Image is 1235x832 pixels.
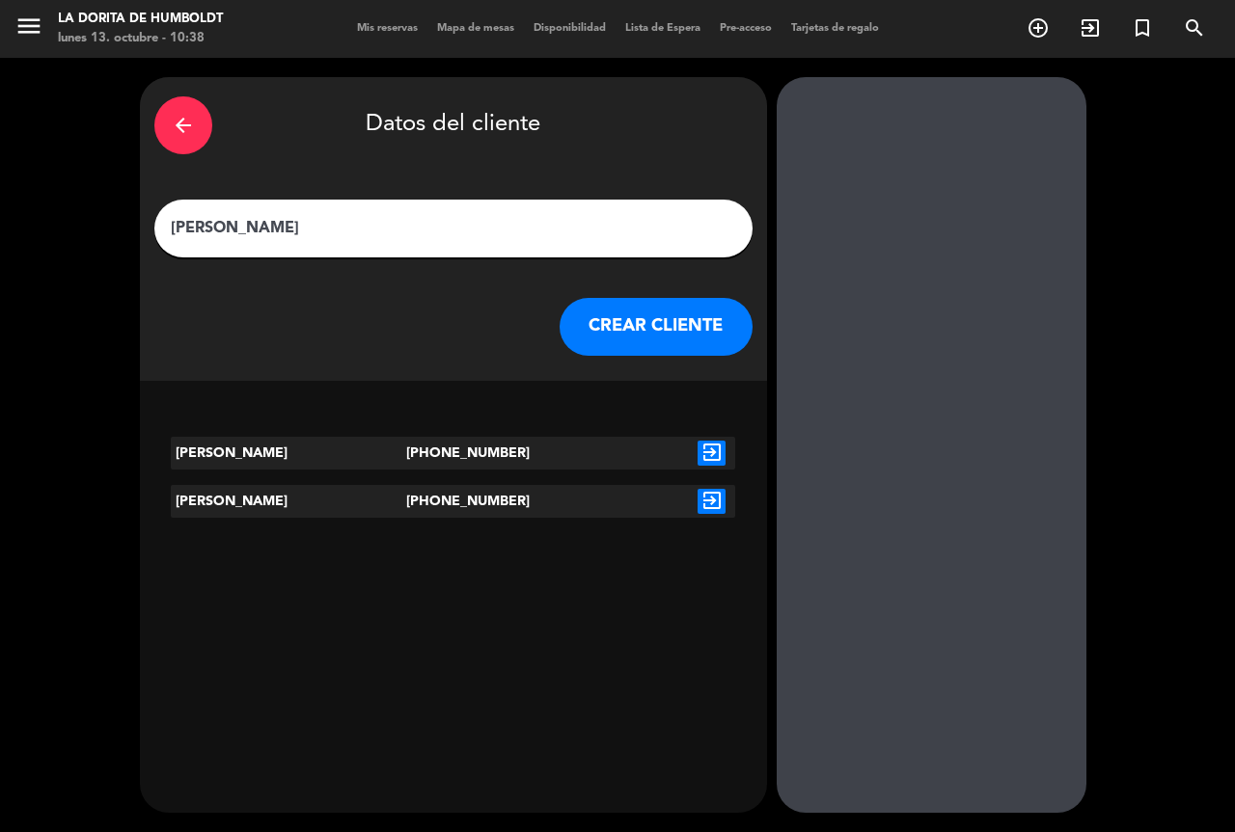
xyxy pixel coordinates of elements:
[1183,16,1206,40] i: search
[710,23,782,34] span: Pre-acceso
[1027,16,1050,40] i: add_circle_outline
[169,215,738,242] input: Escriba nombre, correo electrónico o número de teléfono...
[14,12,43,40] i: menu
[1131,16,1154,40] i: turned_in_not
[154,92,753,159] div: Datos del cliente
[58,29,223,48] div: lunes 13. octubre - 10:38
[172,114,195,137] i: arrow_back
[782,23,889,34] span: Tarjetas de regalo
[347,23,427,34] span: Mis reservas
[698,489,726,514] i: exit_to_app
[171,437,406,470] div: [PERSON_NAME]
[406,485,501,518] div: [PHONE_NUMBER]
[58,10,223,29] div: La Dorita de Humboldt
[560,298,753,356] button: CREAR CLIENTE
[698,441,726,466] i: exit_to_app
[524,23,616,34] span: Disponibilidad
[616,23,710,34] span: Lista de Espera
[427,23,524,34] span: Mapa de mesas
[1079,16,1102,40] i: exit_to_app
[14,12,43,47] button: menu
[406,437,501,470] div: [PHONE_NUMBER]
[171,485,406,518] div: [PERSON_NAME]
